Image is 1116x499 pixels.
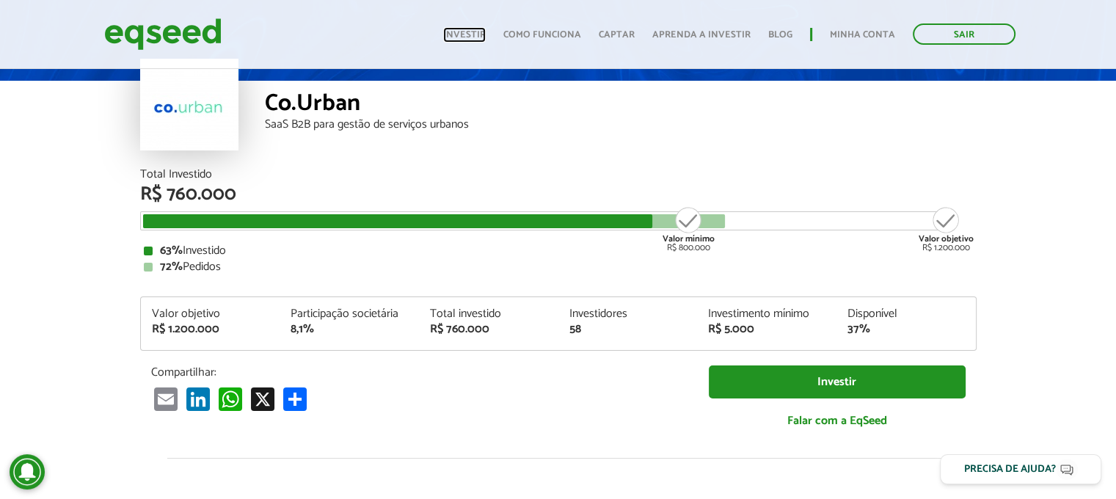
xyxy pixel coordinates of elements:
div: 37% [847,324,965,335]
div: R$ 5.000 [708,324,825,335]
div: Participação societária [291,308,408,320]
div: Co.Urban [265,92,977,119]
div: R$ 1.200.000 [919,205,974,252]
div: Investido [144,245,973,257]
a: X [248,387,277,411]
strong: 72% [160,257,183,277]
div: R$ 1.200.000 [152,324,269,335]
div: Investidores [569,308,686,320]
a: Minha conta [830,30,895,40]
a: Aprenda a investir [652,30,751,40]
div: Total Investido [140,169,977,181]
a: Falar com a EqSeed [709,406,966,436]
div: SaaS B2B para gestão de serviços urbanos [265,119,977,131]
div: R$ 800.000 [661,205,716,252]
div: R$ 760.000 [140,185,977,204]
a: Investir [443,30,486,40]
strong: Valor mínimo [663,232,715,246]
div: Valor objetivo [152,308,269,320]
a: Compartilhar [280,387,310,411]
a: Captar [599,30,635,40]
strong: Valor objetivo [919,232,974,246]
div: R$ 760.000 [430,324,547,335]
div: Disponível [847,308,965,320]
div: Total investido [430,308,547,320]
a: Sair [913,23,1015,45]
a: LinkedIn [183,387,213,411]
a: Email [151,387,180,411]
p: Compartilhar: [151,365,687,379]
a: Investir [709,365,966,398]
a: Blog [768,30,792,40]
div: 58 [569,324,686,335]
a: Como funciona [503,30,581,40]
div: 8,1% [291,324,408,335]
div: Investimento mínimo [708,308,825,320]
strong: 63% [160,241,183,261]
a: WhatsApp [216,387,245,411]
img: EqSeed [104,15,222,54]
div: Pedidos [144,261,973,273]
